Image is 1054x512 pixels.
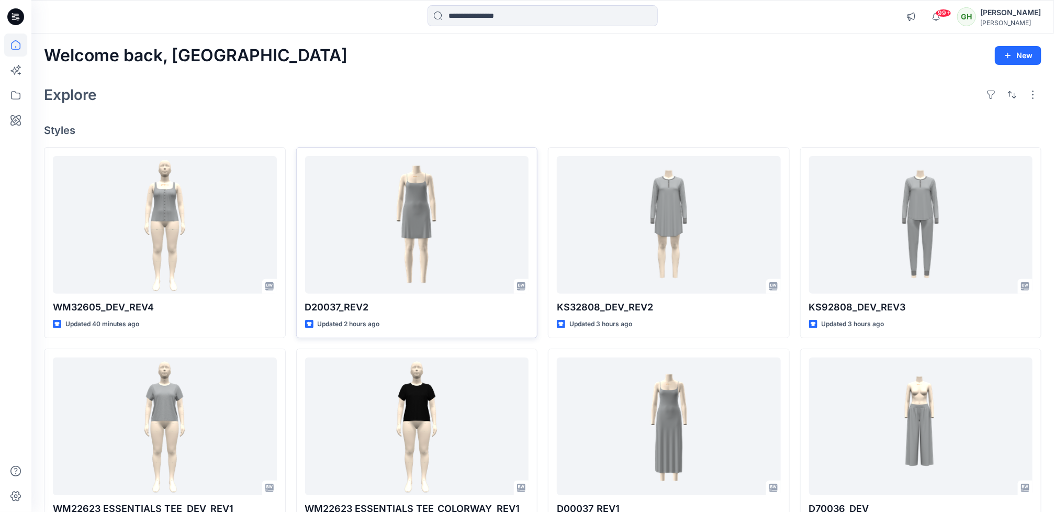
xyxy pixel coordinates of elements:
[957,7,976,26] div: GH
[305,300,529,315] p: D20037_REV2
[822,319,884,330] p: Updated 3 hours ago
[53,156,277,294] a: WM32605_DEV_REV4
[65,319,139,330] p: Updated 40 minutes ago
[809,156,1033,294] a: KS92808_DEV_REV3
[809,300,1033,315] p: KS92808_DEV_REV3
[557,358,781,495] a: D00037_REV1
[557,156,781,294] a: KS32808_DEV_REV2
[980,19,1041,27] div: [PERSON_NAME]
[53,300,277,315] p: WM32605_DEV_REV4
[936,9,951,17] span: 99+
[305,156,529,294] a: D20037_REV2
[44,124,1041,137] h4: Styles
[995,46,1041,65] button: New
[305,358,529,495] a: WM22623 ESSENTIALS TEE_COLORWAY_REV1
[318,319,380,330] p: Updated 2 hours ago
[980,6,1041,19] div: [PERSON_NAME]
[44,86,97,103] h2: Explore
[809,358,1033,495] a: D70036_DEV
[569,319,632,330] p: Updated 3 hours ago
[44,46,347,65] h2: Welcome back, [GEOGRAPHIC_DATA]
[53,358,277,495] a: WM22623 ESSENTIALS TEE_DEV_REV1
[557,300,781,315] p: KS32808_DEV_REV2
